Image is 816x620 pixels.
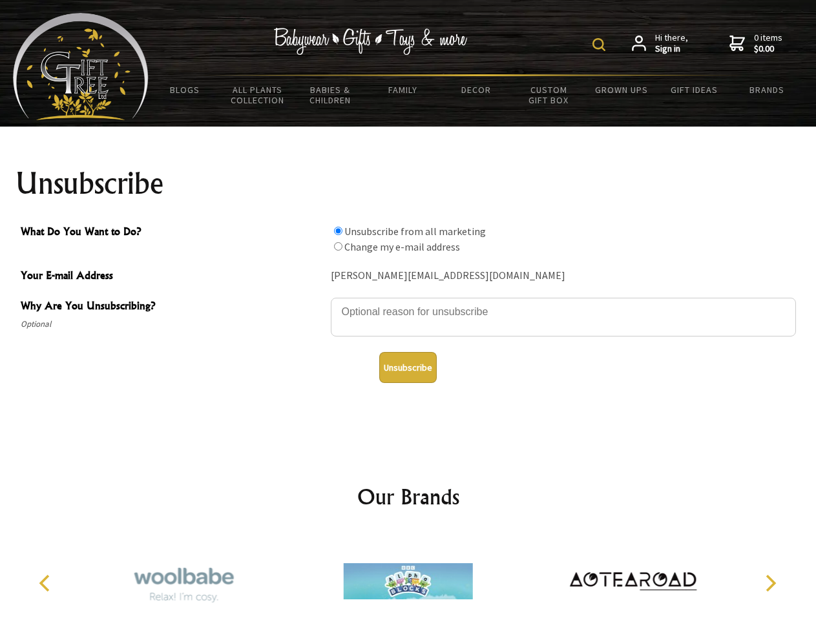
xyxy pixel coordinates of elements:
a: Gift Ideas [658,76,731,103]
span: Optional [21,316,324,332]
input: What Do You Want to Do? [334,242,342,251]
img: product search [592,38,605,51]
a: Brands [731,76,804,103]
button: Unsubscribe [379,352,437,383]
label: Unsubscribe from all marketing [344,225,486,238]
span: Why Are You Unsubscribing? [21,298,324,316]
span: Hi there, [655,32,688,55]
button: Previous [32,569,61,597]
img: Babyware - Gifts - Toys and more... [13,13,149,120]
span: What Do You Want to Do? [21,223,324,242]
label: Change my e-mail address [344,240,460,253]
a: Hi there,Sign in [632,32,688,55]
a: Family [367,76,440,103]
h1: Unsubscribe [16,168,801,199]
img: Babywear - Gifts - Toys & more [274,28,468,55]
a: All Plants Collection [222,76,295,114]
a: BLOGS [149,76,222,103]
textarea: Why Are You Unsubscribing? [331,298,796,336]
strong: Sign in [655,43,688,55]
div: [PERSON_NAME][EMAIL_ADDRESS][DOMAIN_NAME] [331,266,796,286]
a: Decor [439,76,512,103]
span: Your E-mail Address [21,267,324,286]
button: Next [756,569,784,597]
span: 0 items [754,32,782,55]
h2: Our Brands [26,481,791,512]
a: Babies & Children [294,76,367,114]
input: What Do You Want to Do? [334,227,342,235]
strong: $0.00 [754,43,782,55]
a: Custom Gift Box [512,76,585,114]
a: Grown Ups [585,76,658,103]
a: 0 items$0.00 [729,32,782,55]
